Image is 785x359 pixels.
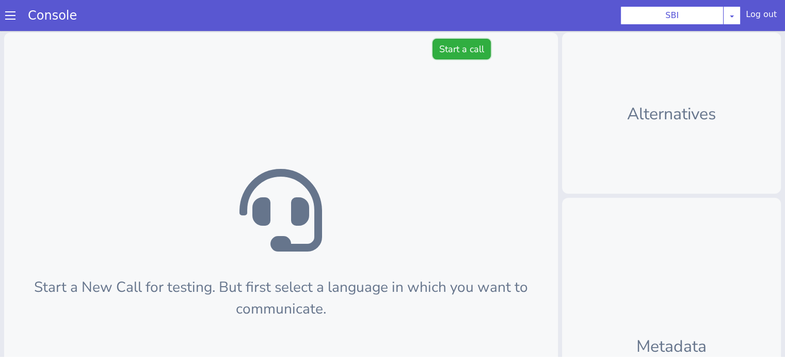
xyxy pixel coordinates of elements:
a: Console [15,8,89,23]
p: Alternatives [579,73,764,98]
button: Start a call [432,10,491,31]
p: Start a New Call for testing. But first select a language in which you want to communicate. [21,248,541,291]
div: Log out [746,8,777,25]
button: SBI [620,6,724,25]
p: Metadata [579,306,764,331]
